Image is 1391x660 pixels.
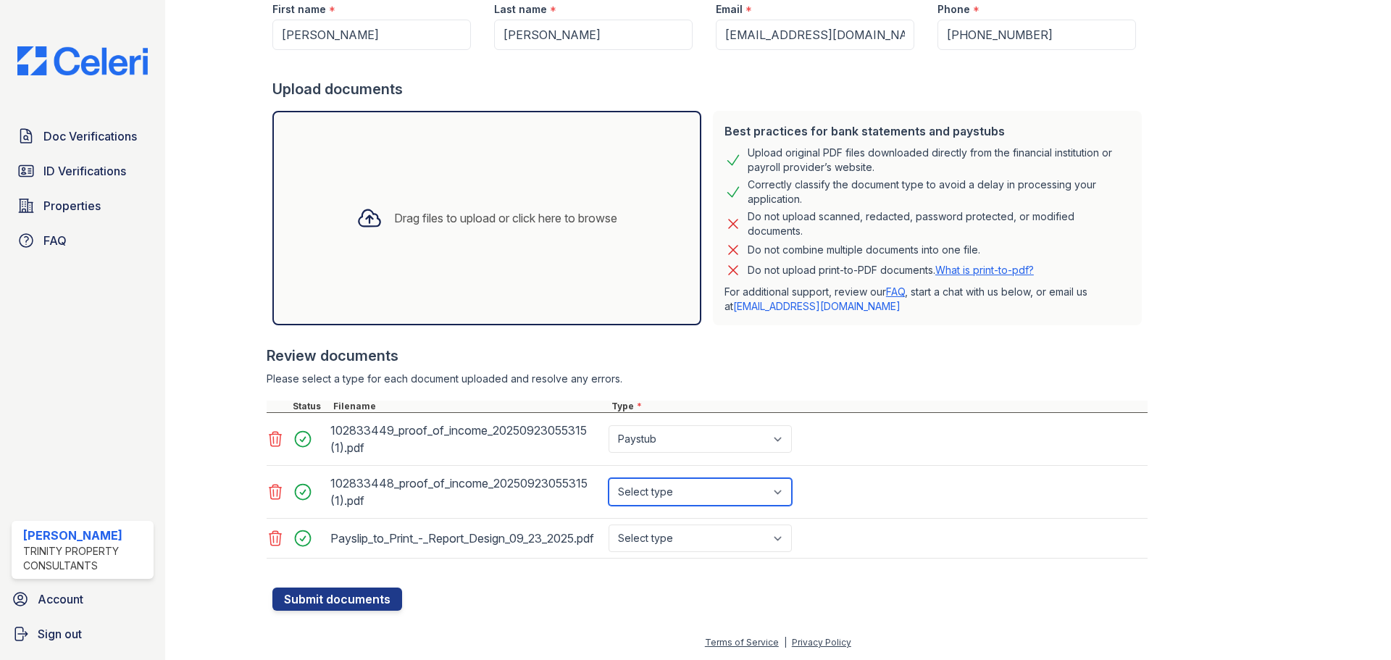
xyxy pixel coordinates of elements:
a: FAQ [886,285,905,298]
div: Best practices for bank statements and paystubs [724,122,1130,140]
a: What is print-to-pdf? [935,264,1034,276]
div: [PERSON_NAME] [23,527,148,544]
span: Properties [43,197,101,214]
span: ID Verifications [43,162,126,180]
div: Trinity Property Consultants [23,544,148,573]
div: Review documents [267,346,1148,366]
div: Do not combine multiple documents into one file. [748,241,980,259]
div: Correctly classify the document type to avoid a delay in processing your application. [748,177,1130,206]
button: Submit documents [272,588,402,611]
div: Type [609,401,1148,412]
div: Please select a type for each document uploaded and resolve any errors. [267,372,1148,386]
div: Status [290,401,330,412]
div: 102833449_proof_of_income_20250923055315 (1).pdf [330,419,603,459]
a: Privacy Policy [792,637,851,648]
div: | [784,637,787,648]
div: Payslip_to_Print_-_Report_Design_09_23_2025.pdf [330,527,603,550]
div: Drag files to upload or click here to browse [394,209,617,227]
a: [EMAIL_ADDRESS][DOMAIN_NAME] [733,300,901,312]
a: ID Verifications [12,156,154,185]
a: Terms of Service [705,637,779,648]
a: Properties [12,191,154,220]
span: Sign out [38,625,82,643]
label: Email [716,2,743,17]
div: 102833448_proof_of_income_20250923055315 (1).pdf [330,472,603,512]
span: FAQ [43,232,67,249]
span: Doc Verifications [43,128,137,145]
label: Last name [494,2,547,17]
div: Upload documents [272,79,1148,99]
span: Account [38,590,83,608]
a: Doc Verifications [12,122,154,151]
div: Filename [330,401,609,412]
div: Upload original PDF files downloaded directly from the financial institution or payroll provider’... [748,146,1130,175]
img: CE_Logo_Blue-a8612792a0a2168367f1c8372b55b34899dd931a85d93a1a3d3e32e68fde9ad4.png [6,46,159,75]
label: Phone [937,2,970,17]
a: FAQ [12,226,154,255]
div: Do not upload scanned, redacted, password protected, or modified documents. [748,209,1130,238]
label: First name [272,2,326,17]
a: Sign out [6,619,159,648]
p: Do not upload print-to-PDF documents. [748,263,1034,277]
a: Account [6,585,159,614]
p: For additional support, review our , start a chat with us below, or email us at [724,285,1130,314]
